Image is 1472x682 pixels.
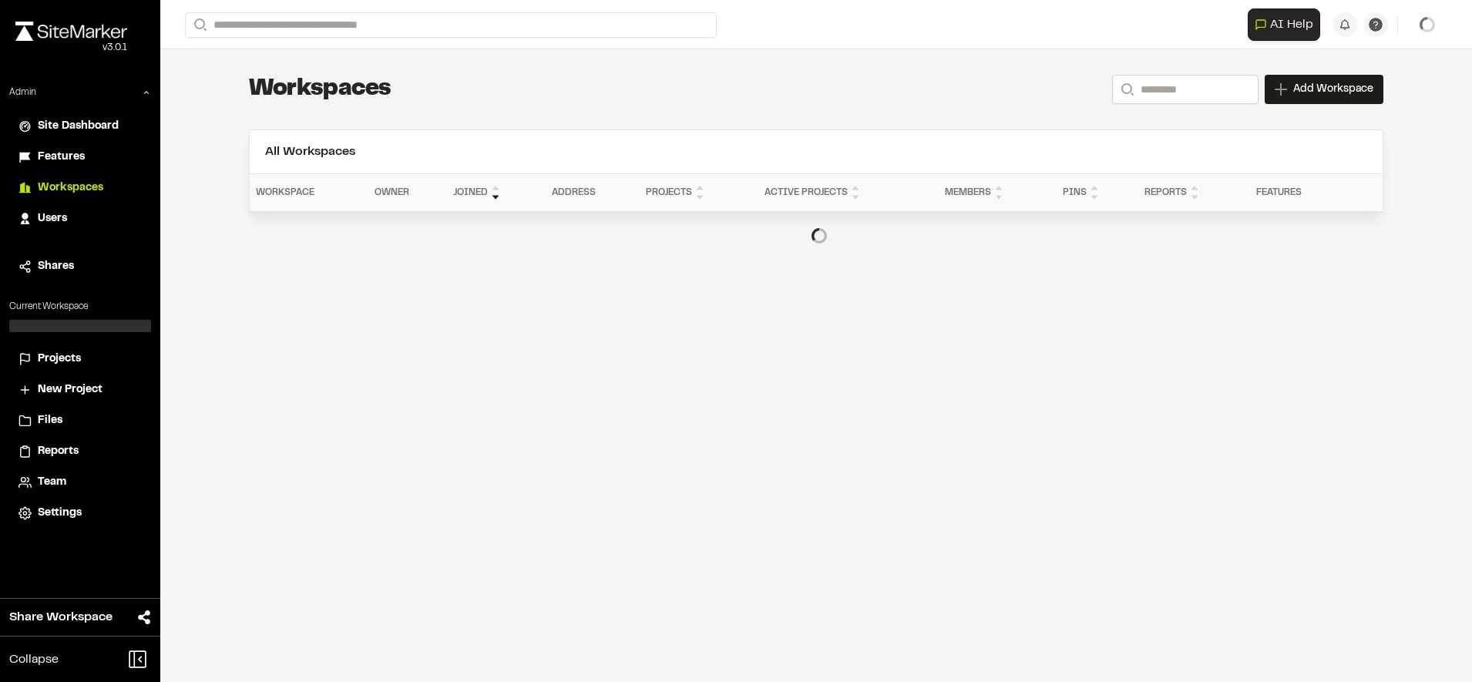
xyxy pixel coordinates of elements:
div: Workspace [256,186,362,200]
span: Features [38,149,85,166]
div: Reports [1144,183,1244,202]
a: New Project [18,381,142,398]
span: Shares [38,258,74,275]
div: Members [945,183,1051,202]
span: Files [38,412,62,429]
a: Files [18,412,142,429]
p: Current Workspace [9,300,151,314]
span: AI Help [1270,15,1313,34]
span: Site Dashboard [38,118,119,135]
span: Share Workspace [9,608,113,627]
a: Workspaces [18,180,142,197]
span: Workspaces [38,180,103,197]
span: Projects [38,351,81,368]
a: Shares [18,258,142,275]
a: Users [18,210,142,227]
span: Settings [38,505,82,522]
h2: All Workspaces [265,143,1367,161]
button: Search [185,12,213,38]
div: Active Projects [765,183,933,202]
div: Owner [375,186,441,200]
h1: Workspaces [249,74,392,105]
div: Features [1256,186,1340,200]
a: Site Dashboard [18,118,142,135]
span: Collapse [9,650,59,669]
a: Features [18,149,142,166]
a: Team [18,474,142,491]
div: Projects [646,183,752,202]
div: Pins [1063,183,1131,202]
div: Address [552,186,633,200]
div: Open AI Assistant [1248,8,1326,41]
span: New Project [38,381,103,398]
p: Admin [9,86,36,99]
span: Reports [38,443,79,460]
span: Users [38,210,67,227]
img: rebrand.png [15,22,127,41]
button: Open AI Assistant [1248,8,1320,41]
span: Add Workspace [1293,82,1373,97]
button: Search [1112,75,1140,104]
a: Projects [18,351,142,368]
div: Oh geez...please don't... [15,41,127,55]
span: Team [38,474,66,491]
a: Reports [18,443,142,460]
a: Settings [18,505,142,522]
div: Joined [453,183,540,202]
